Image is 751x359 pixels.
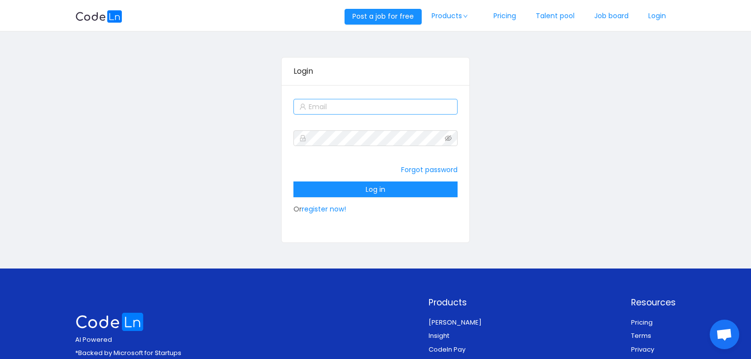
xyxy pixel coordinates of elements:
[429,331,449,340] a: Insight
[631,318,653,327] a: Pricing
[293,58,457,85] div: Login
[302,204,346,214] a: register now!
[75,335,112,344] span: AI Powered
[75,10,122,23] img: logobg.f302741d.svg
[293,99,457,115] input: Email
[299,103,306,110] i: icon: user
[293,181,457,197] button: Log in
[75,348,181,358] p: *Backed by Microsoft for Startups
[429,296,499,309] p: Products
[710,320,739,349] div: Open chat
[293,184,457,214] span: Or
[445,135,452,142] i: icon: eye-invisible
[345,9,422,25] button: Post a job for free
[299,135,306,142] i: icon: lock
[429,345,465,354] a: Codeln Pay
[401,165,458,175] a: Forgot password
[462,14,468,19] i: icon: down
[631,331,651,340] a: Terms
[631,296,676,309] p: Resources
[429,318,482,327] a: [PERSON_NAME]
[345,11,422,21] a: Post a job for free
[75,313,144,331] img: logo
[631,345,654,354] a: Privacy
